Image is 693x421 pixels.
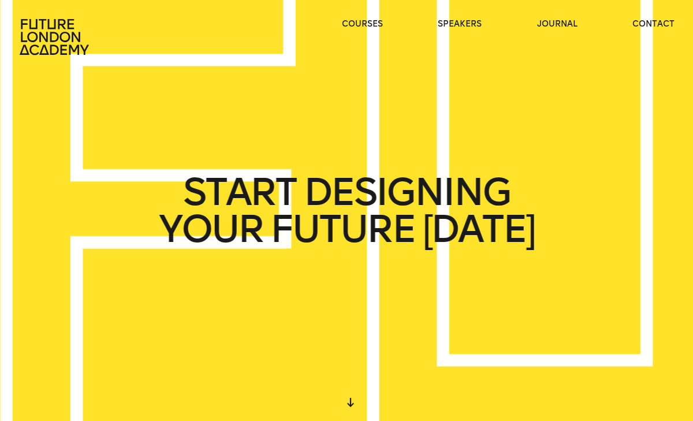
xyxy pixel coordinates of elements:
[304,174,510,211] span: DESIGNING
[270,211,415,248] span: FUTURE
[183,174,296,211] span: START
[632,18,675,30] a: contact
[159,211,263,248] span: YOUR
[438,18,482,30] a: speakers
[537,18,577,30] a: journal
[422,211,534,248] span: [DATE]
[342,18,383,30] a: courses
